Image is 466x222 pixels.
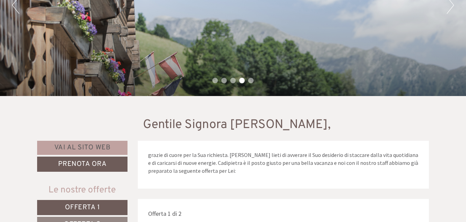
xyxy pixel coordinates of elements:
[148,210,181,218] span: Offerta 1 di 2
[37,184,127,197] div: Le nostre offerte
[37,141,127,155] a: Vai al sito web
[148,151,419,175] p: grazie di cuore per la Sua richiesta. [PERSON_NAME] lieti di avverare il Suo desiderio di staccar...
[65,203,100,212] span: Offerta 1
[143,118,331,132] h1: Gentile Signora [PERSON_NAME],
[37,157,127,172] a: Prenota ora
